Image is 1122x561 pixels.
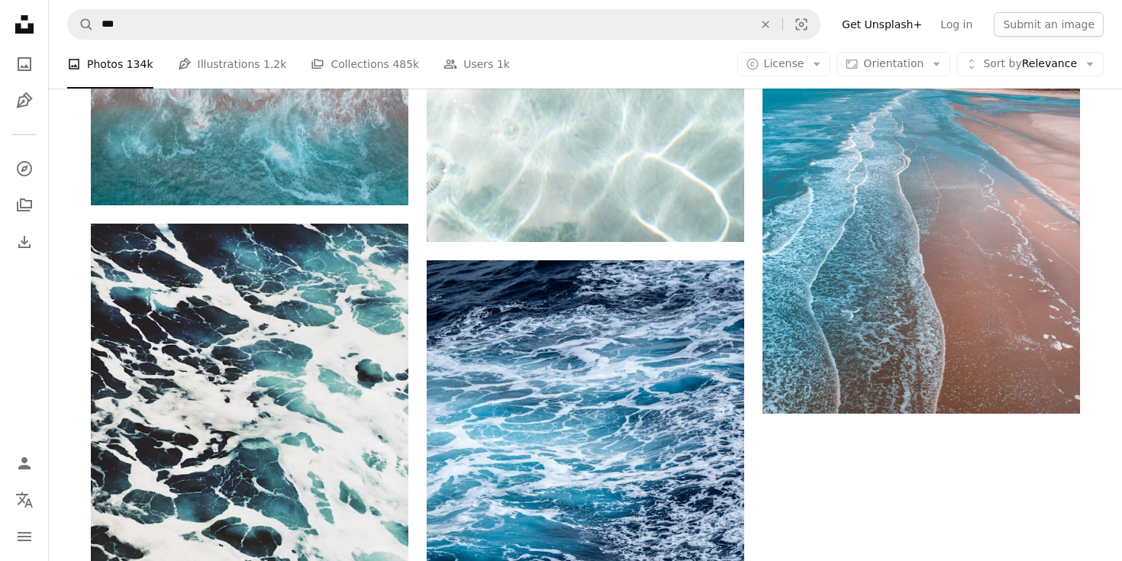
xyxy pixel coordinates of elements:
button: Language [9,485,40,515]
a: Explore [9,153,40,184]
a: Seascape of the ocean foam [91,453,408,467]
button: Sort byRelevance [956,52,1104,76]
a: Download History [9,227,40,257]
span: 1.2k [263,56,286,73]
button: Visual search [783,10,820,39]
a: Get Unsplash+ [833,12,931,37]
a: Illustrations [9,85,40,116]
span: 1k [497,56,510,73]
a: Photos [9,49,40,79]
button: Submit an image [994,12,1104,37]
span: 485k [392,56,419,73]
span: License [764,57,804,69]
button: License [737,52,831,76]
a: empty seashore [763,195,1080,208]
a: Log in [931,12,982,37]
button: Menu [9,521,40,552]
span: Orientation [863,57,924,69]
button: Clear [749,10,782,39]
a: Log in / Sign up [9,448,40,479]
button: Orientation [837,52,950,76]
form: Find visuals sitewide [67,9,821,40]
a: Collections [9,190,40,221]
a: Home — Unsplash [9,9,40,43]
button: Search Unsplash [68,10,94,39]
a: Users 1k [443,40,510,89]
a: an aerial view of a beach with waves and sand [91,92,408,106]
a: calm body of water close-up photo [427,491,744,505]
span: Relevance [983,56,1077,72]
a: Illustrations 1.2k [178,40,287,89]
a: Collections 485k [311,40,419,89]
span: Sort by [983,57,1021,69]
